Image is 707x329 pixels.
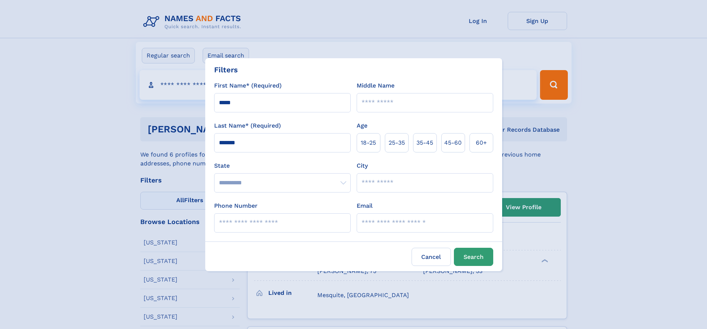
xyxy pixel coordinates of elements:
[357,161,368,170] label: City
[416,138,433,147] span: 35‑45
[357,121,367,130] label: Age
[357,81,395,90] label: Middle Name
[444,138,462,147] span: 45‑60
[214,81,282,90] label: First Name* (Required)
[214,161,351,170] label: State
[214,201,258,210] label: Phone Number
[412,248,451,266] label: Cancel
[361,138,376,147] span: 18‑25
[214,121,281,130] label: Last Name* (Required)
[454,248,493,266] button: Search
[214,64,238,75] div: Filters
[476,138,487,147] span: 60+
[357,201,373,210] label: Email
[389,138,405,147] span: 25‑35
